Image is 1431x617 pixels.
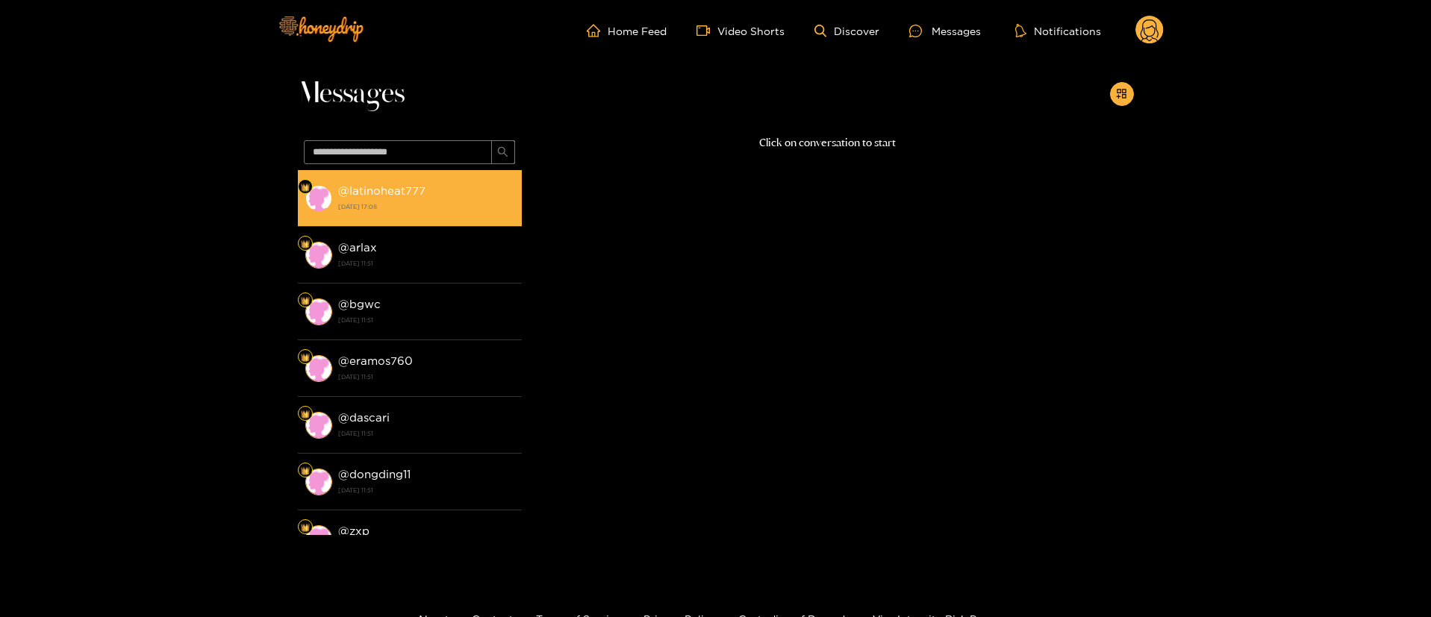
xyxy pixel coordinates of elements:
[305,469,332,495] img: conversation
[301,183,310,192] img: Fan Level
[305,355,332,382] img: conversation
[338,483,514,497] strong: [DATE] 11:51
[587,24,667,37] a: Home Feed
[522,134,1134,151] p: Click on conversation to start
[338,427,514,440] strong: [DATE] 11:51
[301,296,310,305] img: Fan Level
[696,24,785,37] a: Video Shorts
[305,412,332,439] img: conversation
[814,25,879,37] a: Discover
[338,370,514,383] strong: [DATE] 11:51
[491,140,515,164] button: search
[338,354,413,367] strong: @ eramos760
[338,468,411,480] strong: @ dongding11
[298,76,405,112] span: Messages
[305,242,332,269] img: conversation
[587,24,608,37] span: home
[1110,82,1134,106] button: appstore-add
[497,146,508,159] span: search
[301,239,310,248] img: Fan Level
[305,525,332,552] img: conversation
[696,24,717,37] span: video-camera
[338,298,381,310] strong: @ bgwc
[338,411,390,424] strong: @ dascari
[301,466,310,475] img: Fan Level
[338,184,425,197] strong: @ latinoheat777
[338,200,514,213] strong: [DATE] 17:08
[1116,88,1127,101] span: appstore-add
[909,22,981,40] div: Messages
[305,185,332,212] img: conversation
[338,257,514,270] strong: [DATE] 11:51
[338,524,370,537] strong: @ zxp
[301,523,310,532] img: Fan Level
[301,410,310,419] img: Fan Level
[1011,23,1106,38] button: Notifications
[301,353,310,362] img: Fan Level
[338,241,377,254] strong: @ arlax
[305,298,332,325] img: conversation
[338,313,514,327] strong: [DATE] 11:51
